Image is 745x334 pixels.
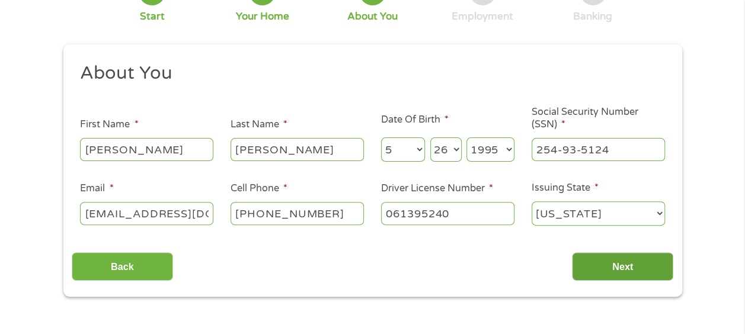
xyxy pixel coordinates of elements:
div: Banking [573,10,612,23]
input: 078-05-1120 [532,138,665,160]
input: (541) 754-3010 [231,202,364,224]
label: Issuing State [532,182,599,194]
label: Cell Phone [231,182,287,195]
div: Start [140,10,165,23]
input: John [80,138,213,160]
input: Back [72,252,173,281]
input: Smith [231,138,364,160]
label: Driver License Number [381,182,493,195]
label: Date Of Birth [381,114,449,126]
div: Employment [452,10,513,23]
label: Email [80,182,113,195]
label: Social Security Number (SSN) [532,106,665,131]
div: Your Home [236,10,289,23]
div: About You [347,10,398,23]
input: john@gmail.com [80,202,213,224]
label: Last Name [231,118,287,131]
h2: About You [80,62,656,85]
input: Next [572,252,673,281]
label: First Name [80,118,138,131]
